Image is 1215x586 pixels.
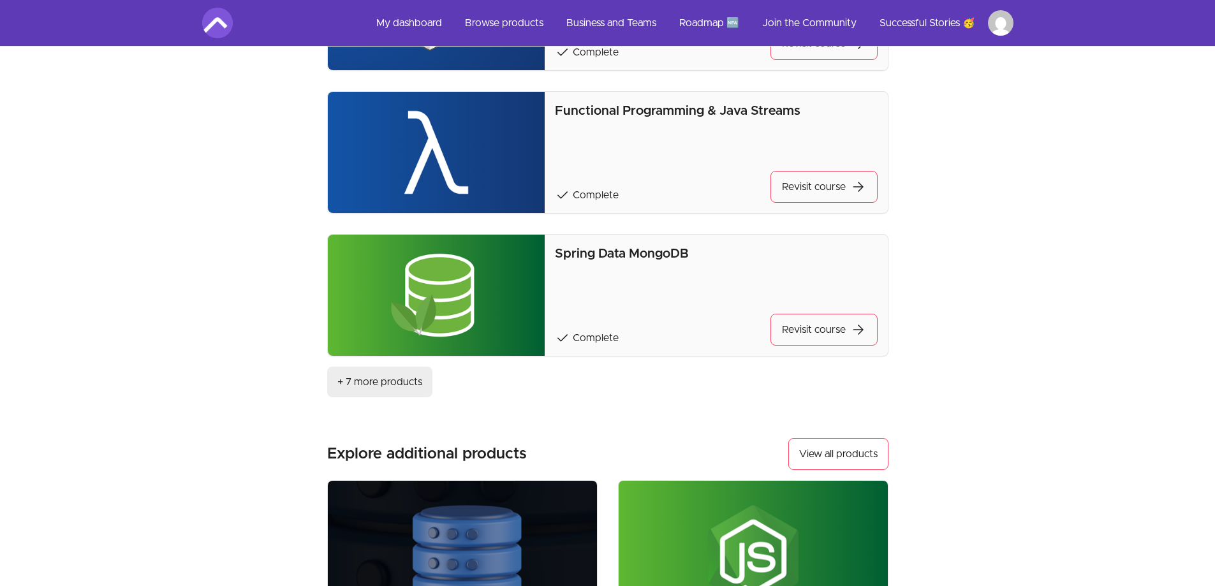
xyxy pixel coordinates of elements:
[770,171,878,203] a: Revisit coursearrow_forward
[327,367,432,397] button: + 7 more products
[869,8,985,38] a: Successful Stories 🥳
[327,444,527,464] h3: Explore additional products
[555,102,877,120] p: Functional Programming & Java Streams
[328,92,545,213] img: Product image for Functional Programming & Java Streams
[328,235,545,356] img: Product image for Spring Data MongoDB
[555,330,570,346] span: check
[770,314,878,346] a: Revisit coursearrow_forward
[752,8,867,38] a: Join the Community
[555,245,877,263] p: Spring Data MongoDB
[988,10,1013,36] img: Profile image for Nerol Karic
[556,8,666,38] a: Business and Teams
[366,8,1013,38] nav: Main
[366,8,452,38] a: My dashboard
[455,8,554,38] a: Browse products
[851,322,866,337] span: arrow_forward
[202,8,233,38] img: Amigoscode logo
[555,187,570,203] span: check
[573,190,619,200] span: Complete
[573,333,619,343] span: Complete
[555,45,570,60] span: check
[669,8,749,38] a: Roadmap 🆕
[851,179,866,194] span: arrow_forward
[573,47,619,57] span: Complete
[788,438,888,470] button: View all products
[851,36,866,52] span: arrow_forward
